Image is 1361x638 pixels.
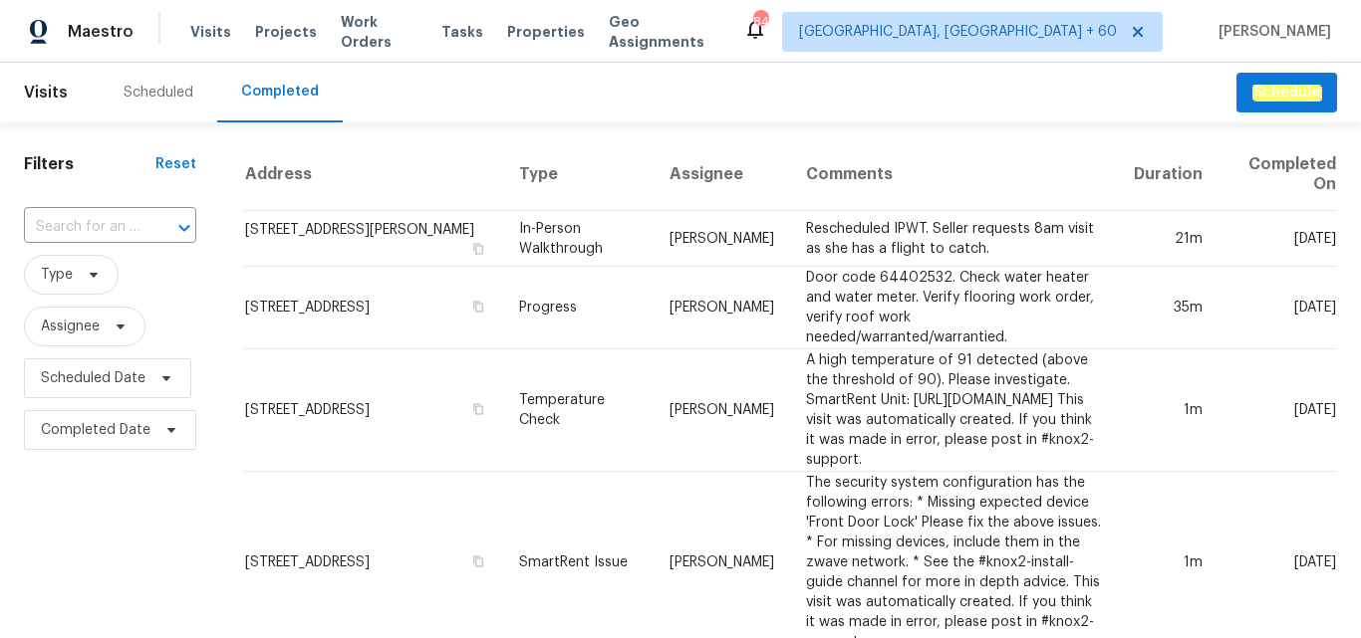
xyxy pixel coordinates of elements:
button: Copy Address [469,240,487,258]
td: 21m [1118,211,1219,267]
em: Schedule [1252,85,1321,101]
button: Open [170,214,198,242]
span: Assignee [41,317,100,336]
th: Completed On [1219,138,1337,211]
span: Scheduled Date [41,368,145,388]
td: Rescheduled IPWT. Seller requests 8am visit as she has a flight to catch. [790,211,1118,267]
td: [PERSON_NAME] [654,267,790,349]
span: Type [41,265,73,285]
td: A high temperature of 91 detected (above the threshold of 90). Please investigate. SmartRent Unit... [790,349,1118,472]
span: Projects [255,22,317,42]
span: Properties [507,22,585,42]
span: Geo Assignments [609,12,719,52]
span: Tasks [441,25,483,39]
td: In-Person Walkthrough [503,211,654,267]
td: [STREET_ADDRESS] [244,349,503,472]
span: Visits [24,71,68,114]
div: Scheduled [124,83,193,103]
td: Progress [503,267,654,349]
div: Reset [155,154,196,174]
td: Door code 64402532. Check water heater and water meter. Verify flooring work order, verify roof w... [790,267,1118,349]
span: [GEOGRAPHIC_DATA], [GEOGRAPHIC_DATA] + 60 [799,22,1117,42]
td: 35m [1118,267,1219,349]
h1: Filters [24,154,155,174]
input: Search for an address... [24,212,140,243]
span: [PERSON_NAME] [1211,22,1331,42]
span: Completed Date [41,420,150,440]
td: [PERSON_NAME] [654,349,790,472]
button: Schedule [1236,73,1337,113]
td: Temperature Check [503,349,654,472]
td: 1m [1118,349,1219,472]
button: Copy Address [469,552,487,570]
th: Comments [790,138,1118,211]
td: [DATE] [1219,211,1337,267]
div: 841 [753,12,767,32]
td: [DATE] [1219,349,1337,472]
div: Completed [241,82,319,102]
span: Maestro [68,22,134,42]
td: [STREET_ADDRESS] [244,267,503,349]
span: Visits [190,22,231,42]
th: Address [244,138,503,211]
td: [PERSON_NAME] [654,211,790,267]
button: Copy Address [469,298,487,316]
th: Assignee [654,138,790,211]
td: [STREET_ADDRESS][PERSON_NAME] [244,211,503,267]
span: Work Orders [341,12,417,52]
th: Duration [1118,138,1219,211]
th: Type [503,138,654,211]
button: Copy Address [469,400,487,418]
td: [DATE] [1219,267,1337,349]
